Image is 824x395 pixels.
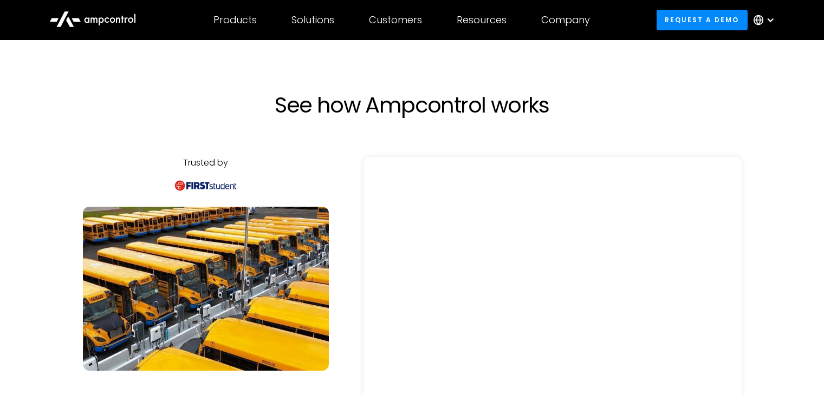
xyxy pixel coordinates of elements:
[213,14,257,26] div: Products
[657,10,748,30] a: Request a demo
[381,174,724,356] iframe: Form 0
[541,14,590,26] div: Company
[291,14,334,26] div: Solutions
[369,14,422,26] div: Customers
[174,92,651,118] h1: See how Ampcontrol works
[457,14,507,26] div: Resources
